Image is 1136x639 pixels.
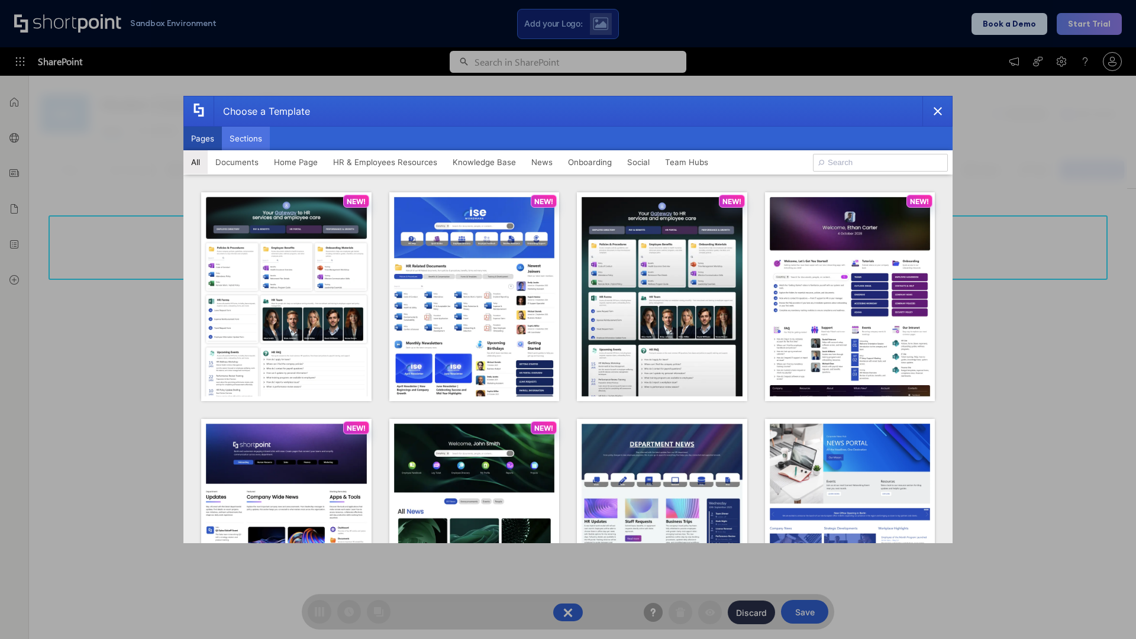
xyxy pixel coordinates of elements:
p: NEW! [910,197,929,206]
p: NEW! [534,424,553,433]
div: template selector [183,96,953,543]
input: Search [813,154,948,172]
button: All [183,150,208,174]
button: Social [619,150,657,174]
button: Onboarding [560,150,619,174]
button: News [524,150,560,174]
p: NEW! [347,197,366,206]
div: Choose a Template [214,96,310,126]
p: NEW! [347,424,366,433]
button: Sections [222,127,270,150]
p: NEW! [722,197,741,206]
button: HR & Employees Resources [325,150,445,174]
button: Home Page [266,150,325,174]
iframe: Chat Widget [923,502,1136,639]
button: Documents [208,150,266,174]
p: NEW! [534,197,553,206]
button: Pages [183,127,222,150]
button: Team Hubs [657,150,716,174]
button: Knowledge Base [445,150,524,174]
